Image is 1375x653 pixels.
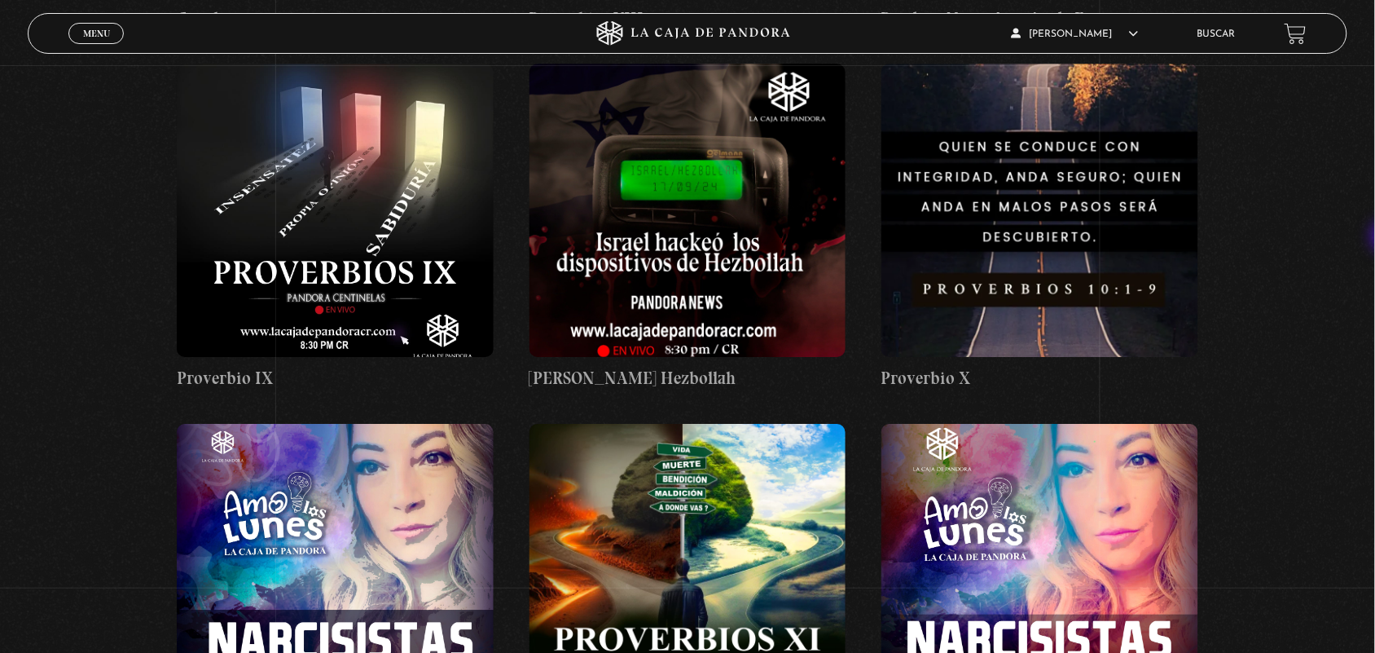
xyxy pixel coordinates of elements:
h4: Conclave [177,6,494,32]
span: [PERSON_NAME] [1012,29,1139,39]
h4: Proverbio IX [177,365,494,391]
h4: [PERSON_NAME] Hezbollah [529,365,846,391]
h4: Pandora News: Apagón de Europa [881,6,1198,32]
a: Proverbio IX [177,64,494,391]
a: [PERSON_NAME] Hezbollah [529,64,846,391]
a: View your shopping cart [1285,23,1307,45]
span: Menu [83,29,110,38]
span: Cerrar [77,42,116,54]
a: Buscar [1197,29,1236,39]
h4: Proverbio X [881,365,1198,391]
h4: Proverbios VIII [529,6,846,32]
a: Proverbio X [881,64,1198,391]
